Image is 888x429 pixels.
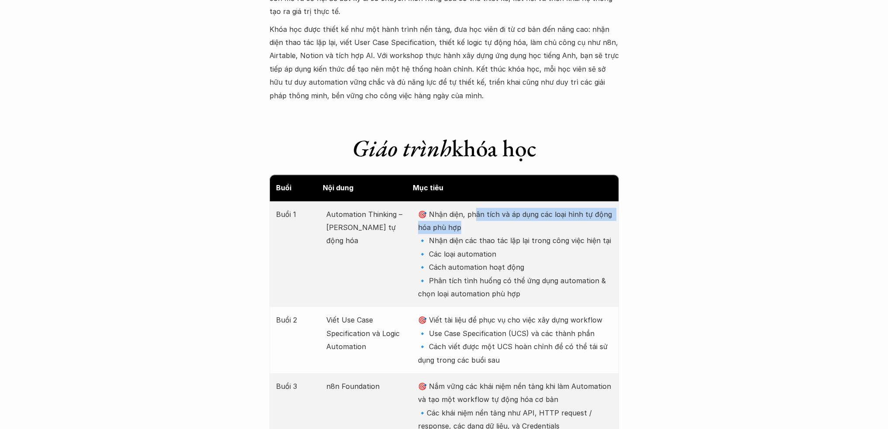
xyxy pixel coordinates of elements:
p: 🎯 Nhận diện, phân tích và áp dụng các loại hình tự động hóa phù hợp 🔹 Nhận diện các thao tác lặp ... [418,208,612,301]
p: n8n Foundation [326,380,409,393]
strong: Mục tiêu [413,183,443,192]
p: Khóa học được thiết kế như một hành trình nền tảng, đưa học viên đi từ cơ bản đến nâng cao: nhận ... [270,23,619,102]
h1: khóa học [270,134,619,162]
p: Buổi 3 [276,380,318,393]
p: Viết Use Case Specification và Logic Automation [326,313,409,353]
p: Buổi 2 [276,313,318,326]
strong: Buổi [276,183,291,192]
p: Buổi 1 [276,208,318,221]
strong: Nội dung [323,183,353,192]
p: 🎯 Viết tài liệu để phục vụ cho việc xây dựng workflow 🔹 Use Case Specification (UCS) và các thành... [418,313,612,367]
em: Giáo trình [352,133,452,163]
p: Automation Thinking – [PERSON_NAME] tự động hóa [326,208,409,247]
